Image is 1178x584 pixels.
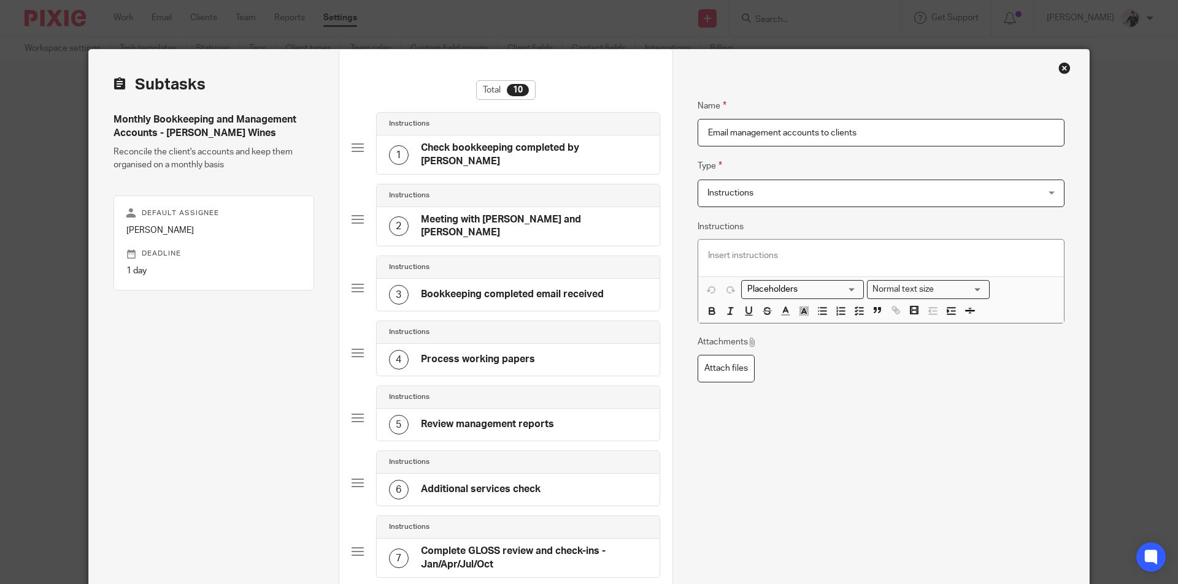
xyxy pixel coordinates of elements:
div: Close this dialog window [1058,62,1071,74]
span: Normal text size [870,283,937,296]
h4: Complete GLOSS review and check-ins - Jan/Apr/Jul/Oct [421,545,647,571]
span: Instructions [707,189,753,197]
h4: Instructions [389,262,429,272]
h4: Additional services check [421,483,541,496]
div: 10 [507,84,529,96]
div: 1 [389,145,409,165]
div: Text styles [867,280,990,299]
h4: Instructions [389,119,429,129]
p: 1 day [126,265,301,277]
p: Reconcile the client's accounts and keep them organised on a monthly basis [114,146,314,171]
p: Default assignee [126,208,301,218]
label: Type [698,159,722,173]
div: 4 [389,350,409,370]
h4: Process working papers [421,353,535,366]
p: Attachments [698,336,757,348]
div: Total [476,80,536,100]
div: 3 [389,285,409,305]
input: Search for option [938,283,982,296]
p: Deadline [126,249,301,259]
h4: Bookkeeping completed email received [421,288,604,301]
h4: Review management reports [421,418,554,431]
h4: Check bookkeeping completed by [PERSON_NAME] [421,142,647,168]
h4: Instructions [389,392,429,402]
h4: Monthly Bookkeeping and Management Accounts - [PERSON_NAME] Wines [114,113,314,140]
input: Search for option [743,283,857,296]
h4: Instructions [389,191,429,200]
h4: Instructions [389,457,429,467]
h2: Subtasks [114,74,206,95]
label: Attach files [698,355,755,382]
div: Search for option [867,280,990,299]
div: 6 [389,480,409,499]
p: [PERSON_NAME] [126,224,301,237]
h4: Meeting with [PERSON_NAME] and [PERSON_NAME] [421,213,647,240]
div: Placeholders [741,280,864,299]
div: 5 [389,415,409,434]
h4: Instructions [389,522,429,532]
h4: Instructions [389,327,429,337]
label: Instructions [698,221,744,233]
label: Name [698,99,726,113]
div: 2 [389,216,409,236]
div: Search for option [741,280,864,299]
div: 7 [389,548,409,568]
